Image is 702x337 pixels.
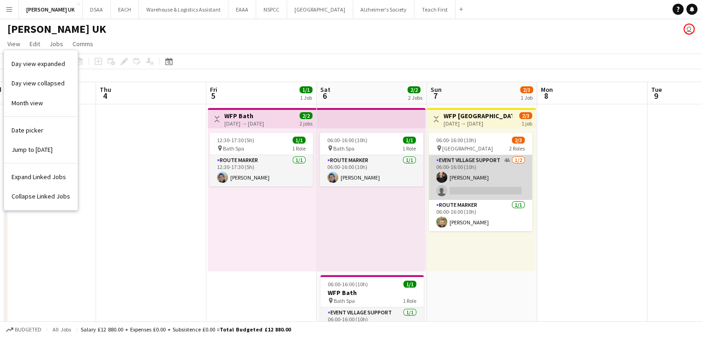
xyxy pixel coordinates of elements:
[512,137,525,144] span: 2/3
[30,40,40,48] span: Edit
[403,281,416,288] span: 1/1
[540,90,553,101] span: 8
[4,120,78,140] a: Date picker
[4,187,78,206] a: Collapse Linked Jobs
[224,120,264,127] div: [DATE] → [DATE]
[333,145,354,152] span: Bath Spa
[292,145,306,152] span: 1 Role
[19,0,83,18] button: [PERSON_NAME] UK
[12,192,70,200] span: Collapse Linked Jobs
[4,38,24,50] a: View
[210,85,217,94] span: Fri
[402,145,416,152] span: 1 Role
[429,90,442,101] span: 7
[300,94,312,101] div: 1 Job
[51,326,73,333] span: All jobs
[83,0,111,18] button: DSAA
[327,137,367,144] span: 06:00-16:00 (10h)
[210,133,313,187] app-job-card: 12:30-17:30 (5h)1/1 Bath Spa1 RoleRoute Marker1/112:30-17:30 (5h)[PERSON_NAME]
[300,112,312,119] span: 2/2
[403,137,416,144] span: 1/1
[4,93,78,113] a: Month view
[320,85,330,94] span: Sat
[353,0,414,18] button: Alzheimer's Society
[4,73,78,93] a: Day view collapsed
[256,0,287,18] button: NSPCC
[320,133,423,187] app-job-card: 06:00-16:00 (10h)1/1 Bath Spa1 RoleRoute Marker1/106:00-16:00 (10h)[PERSON_NAME]
[521,94,533,101] div: 1 Job
[320,289,424,297] h3: WFP Bath
[522,119,532,127] div: 1 job
[300,119,312,127] div: 2 jobs
[408,86,420,93] span: 2/2
[4,167,78,187] a: Expand Linked Jobs
[100,85,111,94] span: Thu
[328,281,368,288] span: 06:00-16:00 (10h)
[217,137,254,144] span: 12:30-17:30 (5h)
[223,145,244,152] span: Bath Spa
[98,90,111,101] span: 4
[81,326,291,333] div: Salary £12 880.00 + Expenses £0.00 + Subsistence £0.00 =
[12,145,53,154] span: Jump to [DATE]
[209,90,217,101] span: 5
[4,54,78,73] a: Day view expanded
[228,0,256,18] button: EAAA
[651,85,662,94] span: Tue
[26,38,44,50] a: Edit
[541,85,553,94] span: Mon
[431,85,442,94] span: Sun
[520,86,533,93] span: 2/3
[429,133,532,231] app-job-card: 06:00-16:00 (10h)2/3 [GEOGRAPHIC_DATA]2 RolesEvent Village Support4A1/206:00-16:00 (10h)[PERSON_N...
[111,0,139,18] button: EACH
[444,120,512,127] div: [DATE] → [DATE]
[12,99,43,107] span: Month view
[15,326,42,333] span: Budgeted
[7,40,20,48] span: View
[334,297,355,304] span: Bath Spa
[293,137,306,144] span: 1/1
[436,137,476,144] span: 06:00-16:00 (10h)
[12,126,43,134] span: Date picker
[414,0,456,18] button: Teach First
[12,79,65,87] span: Day view collapsed
[139,0,228,18] button: Warehouse & Logistics Assistant
[224,112,264,120] h3: WFP Bath
[72,40,93,48] span: Comms
[320,155,423,187] app-card-role: Route Marker1/106:00-16:00 (10h)[PERSON_NAME]
[49,40,63,48] span: Jobs
[7,22,106,36] h1: [PERSON_NAME] UK
[12,60,65,68] span: Day view expanded
[46,38,67,50] a: Jobs
[442,145,493,152] span: [GEOGRAPHIC_DATA]
[210,155,313,187] app-card-role: Route Marker1/112:30-17:30 (5h)[PERSON_NAME]
[403,297,416,304] span: 1 Role
[12,173,66,181] span: Expand Linked Jobs
[5,325,43,335] button: Budgeted
[429,155,532,200] app-card-role: Event Village Support4A1/206:00-16:00 (10h)[PERSON_NAME]
[684,24,695,35] app-user-avatar: Emma Butler
[300,86,312,93] span: 1/1
[519,112,532,119] span: 2/3
[319,90,330,101] span: 6
[69,38,97,50] a: Comms
[429,200,532,231] app-card-role: Route Marker1/106:00-16:00 (10h)[PERSON_NAME]
[287,0,353,18] button: [GEOGRAPHIC_DATA]
[4,140,78,159] a: Jump to today
[408,94,422,101] div: 2 Jobs
[220,326,291,333] span: Total Budgeted £12 880.00
[444,112,512,120] h3: WFP [GEOGRAPHIC_DATA]
[650,90,662,101] span: 9
[509,145,525,152] span: 2 Roles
